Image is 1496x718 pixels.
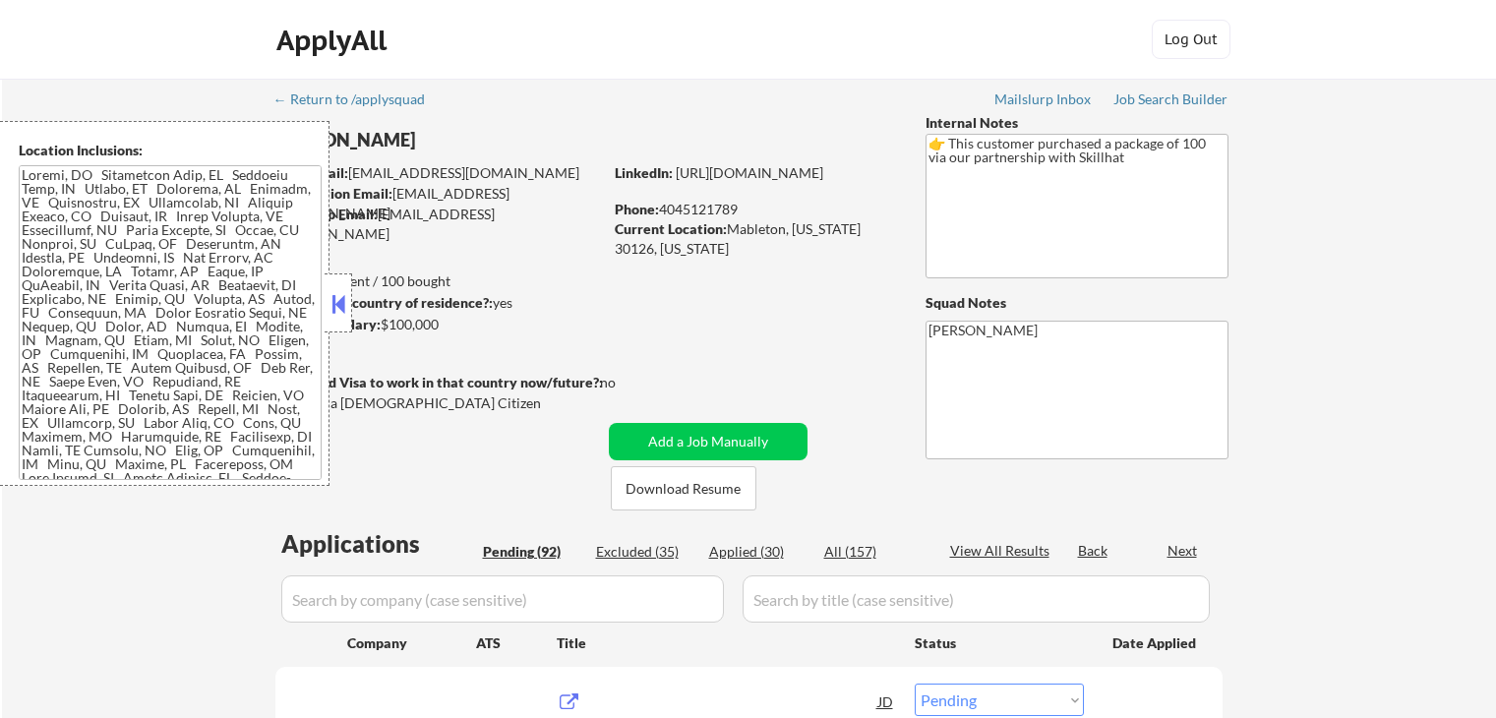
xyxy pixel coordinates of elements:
strong: Can work in country of residence?: [274,294,493,311]
div: [EMAIL_ADDRESS][DOMAIN_NAME] [276,163,602,183]
div: ApplyAll [276,24,392,57]
strong: Will need Visa to work in that country now/future?: [275,374,603,390]
div: Company [347,633,476,653]
input: Search by company (case sensitive) [281,575,724,623]
button: Log Out [1152,20,1230,59]
div: Back [1078,541,1109,561]
div: Applied (30) [709,542,808,562]
a: ← Return to /applysquad [273,91,444,111]
button: Add a Job Manually [609,423,808,460]
div: Squad Notes [926,293,1228,313]
button: Download Resume [611,466,756,510]
div: Next [1167,541,1199,561]
strong: Phone: [615,201,659,217]
div: All (157) [824,542,923,562]
div: [EMAIL_ADDRESS][DOMAIN_NAME] [275,205,602,243]
div: Yes, I am a [DEMOGRAPHIC_DATA] Citizen [275,393,608,413]
div: $100,000 [274,315,602,334]
div: [EMAIL_ADDRESS][DOMAIN_NAME] [276,184,602,222]
strong: LinkedIn: [615,164,673,181]
div: Status [915,625,1084,660]
div: 30 sent / 100 bought [274,271,602,291]
div: Mableton, [US_STATE] 30126, [US_STATE] [615,219,893,258]
strong: Current Location: [615,220,727,237]
div: [PERSON_NAME] [275,128,680,152]
div: Mailslurp Inbox [994,92,1093,106]
div: Title [557,633,896,653]
div: Date Applied [1112,633,1199,653]
div: ← Return to /applysquad [273,92,444,106]
a: Mailslurp Inbox [994,91,1093,111]
input: Search by title (case sensitive) [743,575,1210,623]
div: Excluded (35) [596,542,694,562]
div: no [600,373,656,392]
div: 4045121789 [615,200,893,219]
div: View All Results [950,541,1055,561]
div: ATS [476,633,557,653]
div: yes [274,293,596,313]
div: Location Inclusions: [19,141,322,160]
div: Pending (92) [483,542,581,562]
a: [URL][DOMAIN_NAME] [676,164,823,181]
div: Applications [281,532,476,556]
div: Internal Notes [926,113,1228,133]
a: Job Search Builder [1113,91,1228,111]
div: Job Search Builder [1113,92,1228,106]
